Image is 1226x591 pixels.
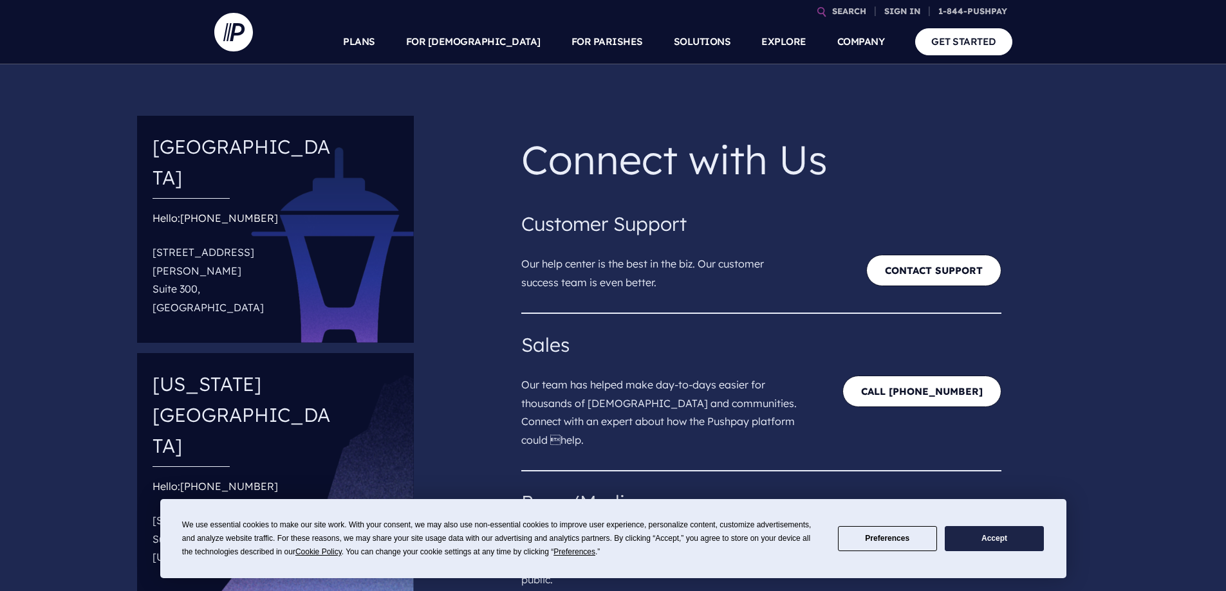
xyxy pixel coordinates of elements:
[571,19,643,64] a: FOR PARISHES
[915,28,1012,55] a: GET STARTED
[837,19,885,64] a: COMPANY
[153,477,337,572] div: Hello:
[521,329,1002,360] h4: Sales
[406,19,541,64] a: FOR [DEMOGRAPHIC_DATA]
[521,239,810,297] p: Our help center is the best in the biz. Our customer success team is even better.
[761,19,806,64] a: EXPLORE
[866,255,1001,286] a: Contact Support
[160,499,1066,578] div: Cookie Consent Prompt
[674,19,731,64] a: SOLUTIONS
[153,506,337,572] p: [STREET_ADDRESS] Suite 300, [US_STATE][GEOGRAPHIC_DATA]
[295,547,342,556] span: Cookie Policy
[153,209,337,322] div: Hello:
[153,363,337,466] h4: [US_STATE][GEOGRAPHIC_DATA]
[521,126,1002,193] p: Connect with Us
[945,526,1044,551] button: Accept
[180,480,278,493] a: [PHONE_NUMBER]
[842,376,1001,407] a: CALL [PHONE_NUMBER]
[182,518,822,559] div: We use essential cookies to make our site work. With your consent, we may also use non-essential ...
[521,487,1002,518] h4: Press/Media
[521,360,810,455] p: Our team has helped make day-to-days easier for thousands of [DEMOGRAPHIC_DATA] and communities. ...
[153,238,337,322] p: [STREET_ADDRESS][PERSON_NAME] Suite 300, [GEOGRAPHIC_DATA]
[521,208,1002,239] h4: Customer Support
[153,126,337,198] h4: [GEOGRAPHIC_DATA]
[343,19,375,64] a: PLANS
[180,212,278,224] a: [PHONE_NUMBER]
[553,547,595,556] span: Preferences
[838,526,937,551] button: Preferences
